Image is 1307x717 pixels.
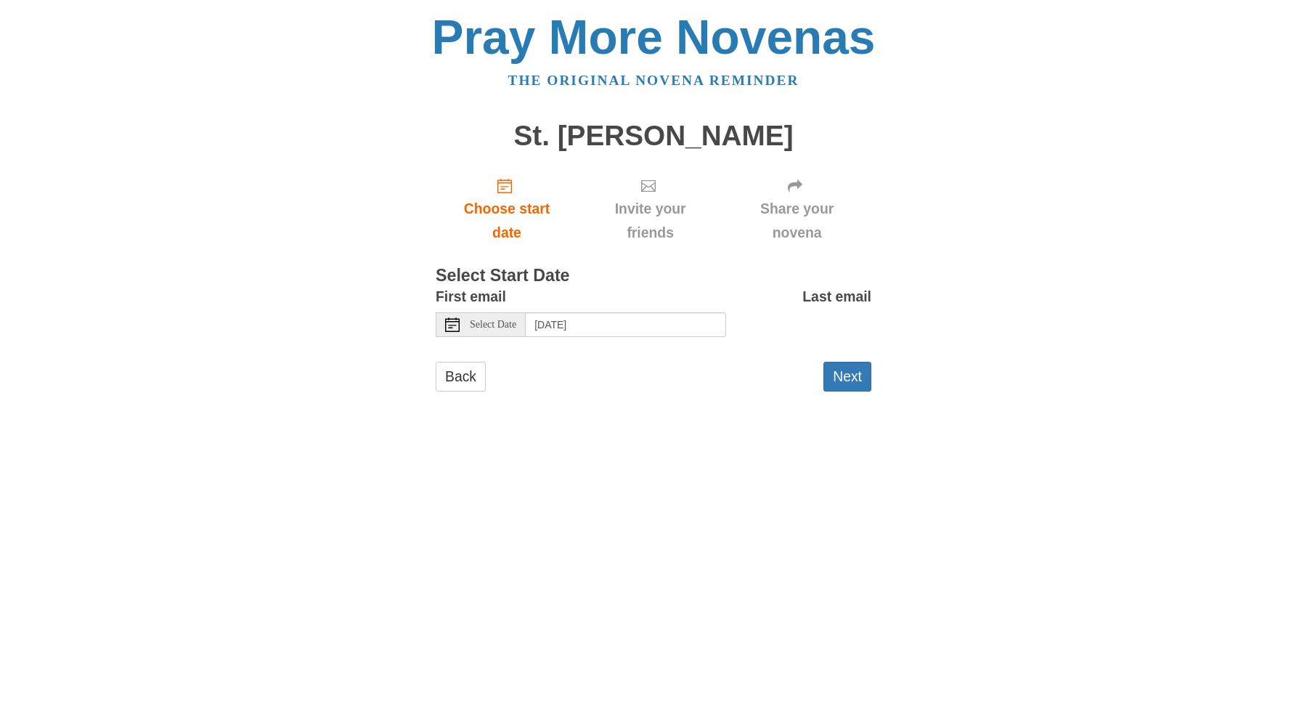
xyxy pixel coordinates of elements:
[737,197,857,245] span: Share your novena
[578,166,722,252] div: Click "Next" to confirm your start date first.
[823,362,871,392] button: Next
[450,197,563,245] span: Choose start date
[722,166,871,252] div: Click "Next" to confirm your start date first.
[436,267,871,285] h3: Select Start Date
[802,285,871,309] label: Last email
[436,121,871,152] h1: St. [PERSON_NAME]
[432,10,876,64] a: Pray More Novenas
[436,166,578,252] a: Choose start date
[593,197,708,245] span: Invite your friends
[436,362,486,392] a: Back
[436,285,506,309] label: First email
[508,73,799,88] a: The original novena reminder
[470,320,516,330] span: Select Date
